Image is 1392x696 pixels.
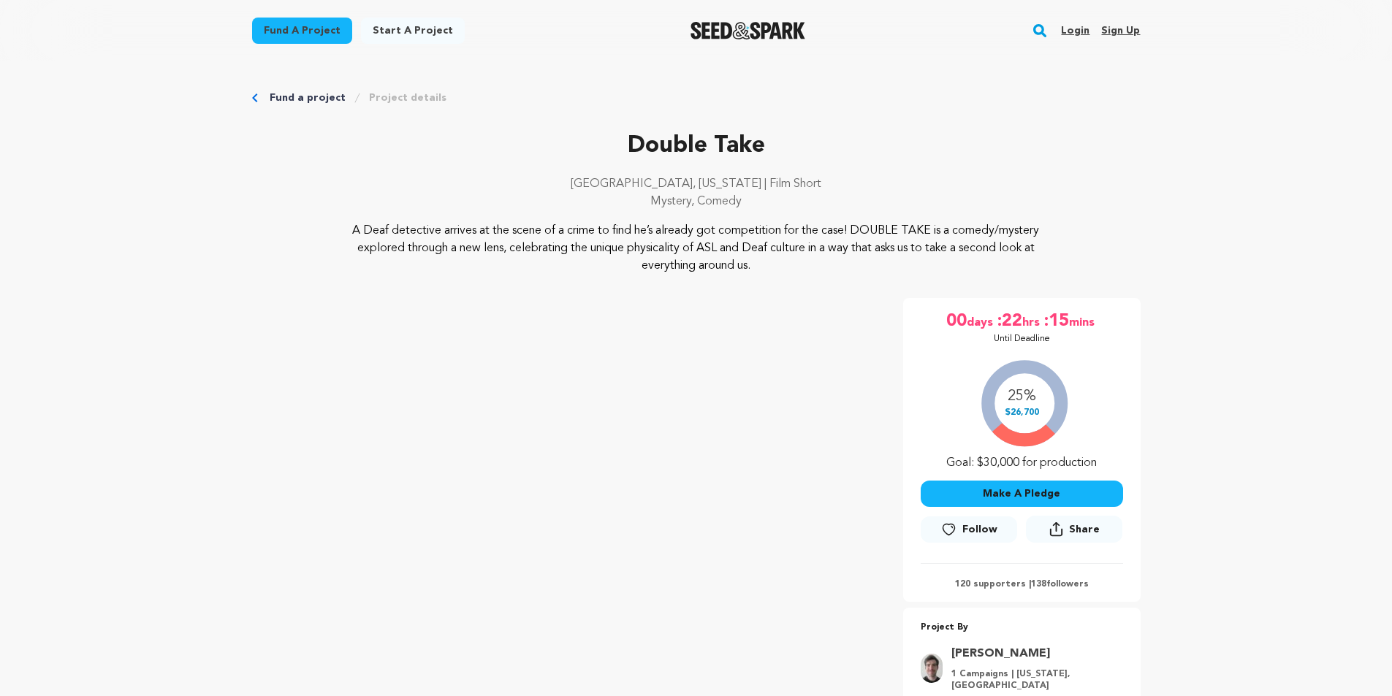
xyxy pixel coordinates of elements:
img: bd1ac3cd5875cf3f.jpg [921,654,943,683]
button: Share [1026,516,1122,543]
span: :22 [996,310,1022,333]
a: Follow [921,516,1017,543]
span: Follow [962,522,997,537]
a: Fund a project [252,18,352,44]
p: Double Take [252,129,1141,164]
span: Share [1026,516,1122,548]
a: Goto Brendan Connelly profile [951,645,1114,662]
a: Project details [369,91,446,105]
button: Make A Pledge [921,481,1123,507]
span: 138 [1031,580,1046,589]
span: days [967,310,996,333]
span: hrs [1022,310,1043,333]
a: Fund a project [270,91,346,105]
span: 00 [946,310,967,333]
span: Share [1069,522,1100,537]
p: A Deaf detective arrives at the scene of a crime to find he’s already got competition for the cas... [341,222,1051,275]
p: Project By [921,619,1123,636]
p: [GEOGRAPHIC_DATA], [US_STATE] | Film Short [252,175,1141,193]
p: Until Deadline [994,333,1050,345]
p: 120 supporters | followers [921,578,1123,590]
div: Breadcrumb [252,91,1141,105]
p: Mystery, Comedy [252,193,1141,210]
a: Login [1061,19,1089,42]
a: Seed&Spark Homepage [691,22,805,39]
img: Seed&Spark Logo Dark Mode [691,22,805,39]
span: :15 [1043,310,1069,333]
span: mins [1069,310,1098,333]
a: Sign up [1101,19,1140,42]
a: Start a project [361,18,465,44]
p: 1 Campaigns | [US_STATE], [GEOGRAPHIC_DATA] [951,668,1114,692]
